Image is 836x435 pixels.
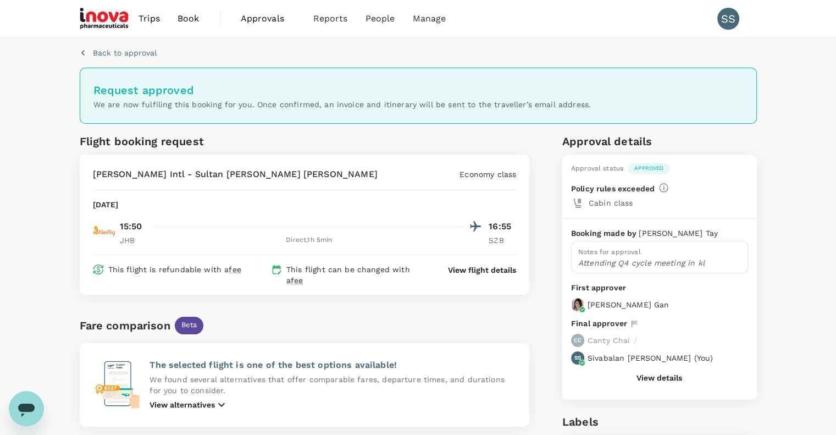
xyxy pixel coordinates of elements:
[108,264,241,275] p: This flight is refundable with a
[150,374,516,396] p: We found several alternatives that offer comparable fares, departure times, and durations for you...
[120,235,147,246] p: JHB
[562,413,757,431] h6: Labels
[571,282,748,294] p: First approver
[588,353,713,364] p: Sivabalan [PERSON_NAME] ( You )
[286,264,427,286] p: This flight can be changed with a
[571,228,639,239] p: Booking made by
[571,163,623,174] div: Approval status
[80,47,157,58] button: Back to approval
[588,299,669,310] p: [PERSON_NAME] Gan
[589,197,748,208] p: Cabin class
[120,220,142,233] p: 15:50
[578,257,741,268] p: Attending Q4 cycle meeting in kl
[571,318,627,329] p: Final approver
[628,164,670,172] span: Approved
[459,169,516,180] p: Economy class
[313,12,348,25] span: Reports
[291,276,303,285] span: fee
[241,12,296,25] span: Approvals
[150,359,516,372] p: The selected flight is one of the best options available!
[178,12,200,25] span: Book
[175,320,204,331] span: Beta
[366,12,395,25] span: People
[588,335,630,346] p: Canty Chai
[93,199,119,210] p: [DATE]
[489,235,516,246] p: SZB
[80,317,170,334] div: Fare comparison
[154,235,465,246] div: Direct , 1h 5min
[93,47,157,58] p: Back to approval
[574,354,581,362] p: SS
[80,7,130,31] img: iNova Pharmaceuticals
[571,183,655,194] p: Policy rules exceeded
[93,168,378,181] p: [PERSON_NAME] Intl - Sultan [PERSON_NAME] [PERSON_NAME]
[717,8,739,30] div: SS
[150,398,228,411] button: View alternatives
[562,133,757,150] h6: Approval details
[571,298,584,311] img: avatar-68caaaf91b8f1.png
[80,133,302,150] h6: Flight booking request
[412,12,446,25] span: Manage
[448,265,516,276] button: View flight details
[229,265,241,274] span: fee
[93,81,743,99] h6: Request approved
[93,220,115,242] img: FY
[574,337,582,344] p: CC
[150,399,215,410] p: View alternatives
[633,335,636,346] p: /
[93,99,743,110] p: We are now fulfiling this booking for you. Once confirmed, an invoice and itinerary will be sent ...
[489,220,516,233] p: 16:55
[639,228,718,239] p: [PERSON_NAME] Tay
[578,248,641,256] span: Notes for approval
[636,373,682,382] button: View details
[139,12,160,25] span: Trips
[9,391,44,426] iframe: Button to launch messaging window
